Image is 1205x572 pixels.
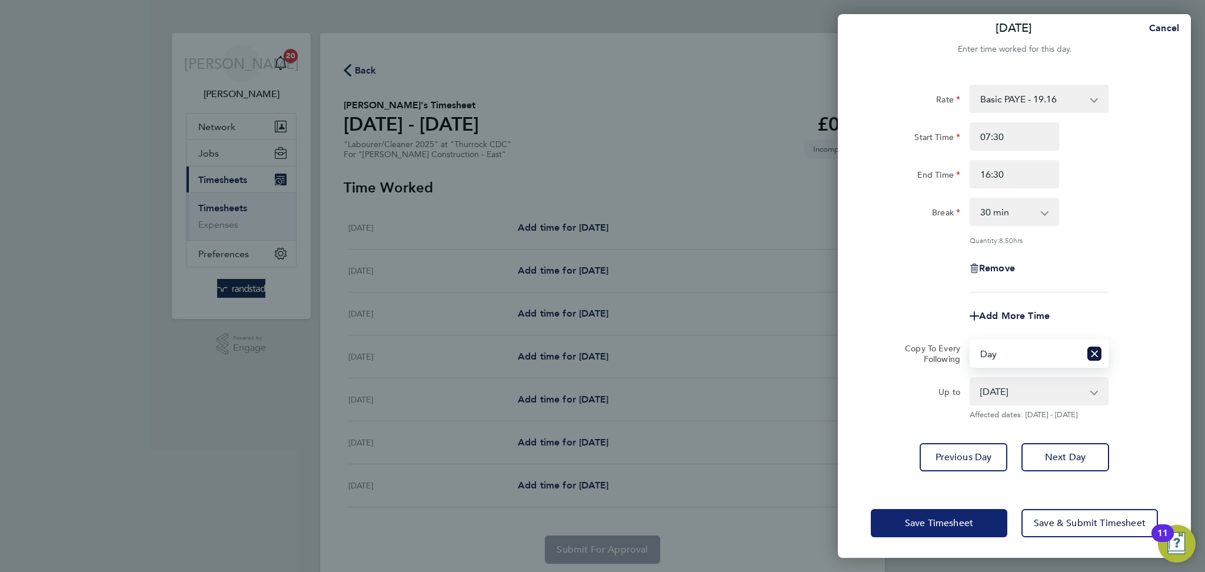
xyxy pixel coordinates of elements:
div: Quantity: hrs [970,235,1109,245]
span: Save Timesheet [905,517,973,529]
button: Cancel [1130,16,1191,40]
span: Previous Day [936,451,992,463]
p: [DATE] [996,20,1032,36]
button: Save Timesheet [871,509,1007,537]
span: Remove [979,262,1015,274]
span: Affected dates: [DATE] - [DATE] [970,410,1109,420]
label: End Time [917,169,960,184]
label: Up to [938,387,960,401]
input: E.g. 08:00 [970,122,1059,151]
span: 8.50 [999,235,1013,245]
div: 11 [1157,533,1168,548]
span: Cancel [1146,22,1179,34]
input: E.g. 18:00 [970,160,1059,188]
button: Next Day [1021,443,1109,471]
button: Save & Submit Timesheet [1021,509,1158,537]
button: Open Resource Center, 11 new notifications [1158,525,1196,563]
button: Previous Day [920,443,1007,471]
div: Enter time worked for this day. [838,42,1191,56]
button: Remove [970,264,1015,273]
label: Start Time [914,132,960,146]
button: Reset selection [1087,341,1101,367]
label: Break [932,207,960,221]
label: Rate [936,94,960,108]
button: Add More Time [970,311,1050,321]
label: Copy To Every Following [896,343,960,364]
span: Save & Submit Timesheet [1034,517,1146,529]
span: Add More Time [979,310,1050,321]
span: Next Day [1045,451,1086,463]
